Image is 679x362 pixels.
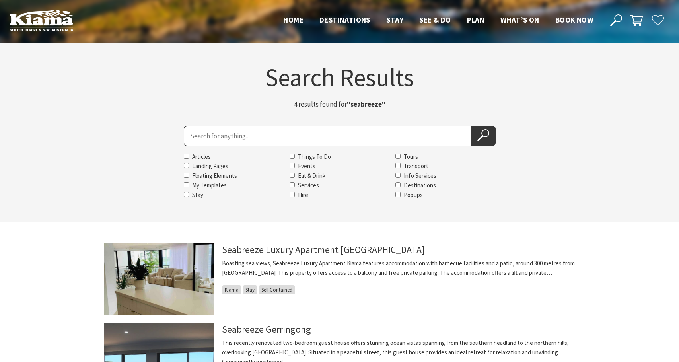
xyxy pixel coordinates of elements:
[192,162,228,170] label: Landing Pages
[192,153,211,160] label: Articles
[298,191,308,199] label: Hire
[298,153,331,160] label: Things To Do
[467,15,485,25] span: Plan
[10,10,73,31] img: Kiama Logo
[386,15,404,25] span: Stay
[404,191,423,199] label: Popups
[298,181,319,189] label: Services
[404,162,428,170] label: Transport
[283,15,304,25] span: Home
[192,181,227,189] label: My Templates
[192,191,203,199] label: Stay
[419,15,451,25] span: See & Do
[404,172,436,179] label: Info Services
[184,126,472,146] input: Search for:
[275,14,601,27] nav: Main Menu
[192,172,237,179] label: Floating Elements
[222,285,241,294] span: Kiama
[298,172,325,179] label: Eat & Drink
[222,259,575,278] p: Boasting sea views, Seabreeze Luxury Apartment Kiama features accommodation with barbecue facilit...
[347,100,385,109] strong: "seabreeze"
[404,181,436,189] label: Destinations
[500,15,539,25] span: What’s On
[259,285,295,294] span: Self Contained
[222,323,311,335] a: Seabreeze Gerringong
[240,99,439,110] p: 4 results found for
[243,285,257,294] span: Stay
[319,15,370,25] span: Destinations
[222,243,425,256] a: Seabreeze Luxury Apartment [GEOGRAPHIC_DATA]
[104,65,575,90] h1: Search Results
[404,153,418,160] label: Tours
[555,15,593,25] span: Book now
[298,162,315,170] label: Events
